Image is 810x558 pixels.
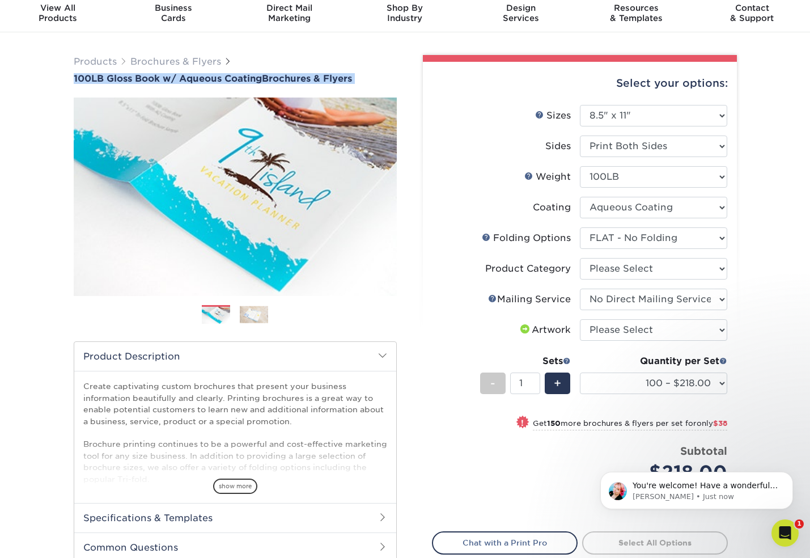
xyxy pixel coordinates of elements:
span: $38 [713,419,727,428]
div: Services [463,3,579,23]
div: Junia says… [9,319,218,353]
img: Brochures & Flyers 02 [240,306,268,323]
div: Cards [116,3,231,23]
a: Brochures & Flyers [130,56,221,67]
div: Hi [PERSON_NAME]! Yes, you will have the option to add your shipping address once you make your d... [18,180,177,225]
div: Thanks [180,247,209,259]
div: & Templates [579,3,694,23]
span: Shop By [347,3,463,13]
div: joined the conversation [49,150,193,160]
span: Great [107,27,123,43]
div: Hi,If I don't want mailing service and choose "No Direct Mailing Service". They will send it to t... [41,69,218,138]
div: Folding Options [482,231,571,245]
div: Not for now. Thanks! [126,326,209,337]
a: Products [74,56,117,67]
button: Start recording [72,371,81,381]
iframe: Intercom notifications message [583,448,810,527]
h1: [PERSON_NAME] [55,6,129,14]
a: Select All Options [582,531,728,554]
button: Home [177,5,199,26]
iframe: To enrich screen reader interactions, please activate Accessibility in Grammarly extension settings [771,519,799,547]
button: Send a message… [193,367,213,385]
span: only [697,419,727,428]
p: Active [55,14,78,26]
div: Not for now. Thanks! [117,319,218,344]
p: Create captivating custom brochures that present your business information beautifully and clearl... [83,381,387,485]
a: 100LB Gloss Book w/ Aqueous CoatingBrochures & Flyers [74,73,397,84]
a: Chat with a Print Pro [432,531,578,554]
img: 100LB Gloss Book<br/>w/ Aqueous Coating 01 [74,85,397,308]
strong: Subtotal [680,445,727,457]
textarea: Message… [10,348,217,367]
div: Artwork [518,323,571,337]
h2: Specifications & Templates [74,503,396,532]
img: Profile image for Jenny [32,6,50,24]
div: Thanks [171,240,218,265]
div: Coating [533,201,571,214]
div: Jenny says… [9,274,218,319]
div: Mailing Service [488,293,571,306]
div: Industry [347,3,463,23]
div: You're welcome! Is there anything else I can help you with at the moment? [18,281,177,303]
button: Gif picker [36,371,45,381]
span: 1 [795,519,804,529]
img: Profile image for Jenny [34,149,45,160]
div: Marketing [231,3,347,23]
h1: Brochures & Flyers [74,73,397,84]
div: Hi [PERSON_NAME]! Yes, you will have the option to add your shipping address once you make your d... [9,174,186,231]
strong: 150 [547,419,561,428]
h2: Product Description [74,342,396,371]
span: Amazing [134,27,150,43]
div: Product Category [485,262,571,276]
div: Weight [524,170,571,184]
span: + [554,375,561,392]
div: You're welcome! Is there anything else I can help you with at the moment? [9,274,186,310]
button: Emoji picker [18,371,27,381]
span: Terrible [27,27,43,43]
div: Jenny says… [9,174,218,240]
small: Get more brochures & flyers per set for [533,419,727,430]
b: [PERSON_NAME] [49,151,112,159]
span: Direct Mail [231,3,347,13]
img: Brochures & Flyers 01 [202,306,230,325]
button: Upload attachment [54,371,63,381]
span: ! [521,417,524,429]
span: Design [463,3,579,13]
div: Quantity per Set [580,354,727,368]
div: Junia says… [9,240,218,274]
div: Junia says… [9,69,218,147]
div: Sides [545,139,571,153]
span: Resources [579,3,694,13]
button: go back [7,5,29,26]
small: *Does not include postage [441,486,727,493]
div: Jenny says… [9,147,218,174]
span: - [490,375,495,392]
div: Select your options: [432,62,728,105]
div: Hi, If I don't want mailing service and choose "No Direct Mailing Service". They will send it to ... [50,76,209,132]
span: Contact [694,3,810,13]
span: 100LB Gloss Book w/ Aqueous Coating [74,73,262,84]
div: Close [199,5,219,25]
span: OK [80,27,96,43]
span: show more [213,479,257,494]
div: & Support [694,3,810,23]
span: Business [116,3,231,13]
span: Bad [54,27,70,43]
div: Sizes [535,109,571,122]
div: Sets [480,354,571,368]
